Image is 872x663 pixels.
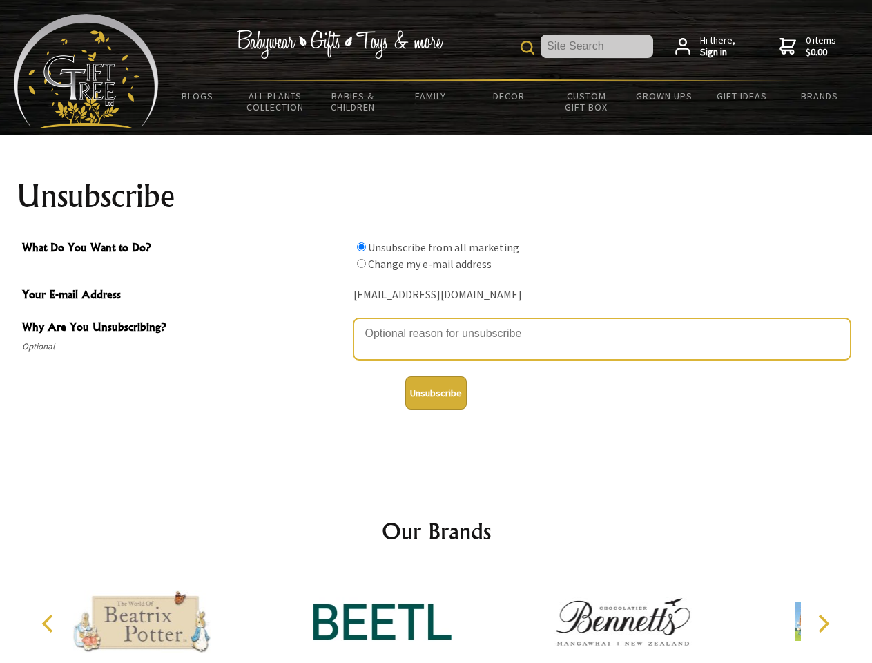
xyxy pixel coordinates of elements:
[469,81,548,110] a: Decor
[368,257,492,271] label: Change my e-mail address
[353,285,851,306] div: [EMAIL_ADDRESS][DOMAIN_NAME]
[700,46,735,59] strong: Sign in
[22,338,347,355] span: Optional
[236,30,443,59] img: Babywear - Gifts - Toys & more
[675,35,735,59] a: Hi there,Sign in
[314,81,392,122] a: Babies & Children
[357,242,366,251] input: What Do You Want to Do?
[392,81,470,110] a: Family
[368,240,519,254] label: Unsubscribe from all marketing
[808,608,838,639] button: Next
[548,81,626,122] a: Custom Gift Box
[17,180,856,213] h1: Unsubscribe
[781,81,859,110] a: Brands
[353,318,851,360] textarea: Why Are You Unsubscribing?
[700,35,735,59] span: Hi there,
[806,34,836,59] span: 0 items
[159,81,237,110] a: BLOGS
[357,259,366,268] input: What Do You Want to Do?
[779,35,836,59] a: 0 items$0.00
[22,239,347,259] span: What Do You Want to Do?
[541,35,653,58] input: Site Search
[14,14,159,128] img: Babyware - Gifts - Toys and more...
[28,515,845,548] h2: Our Brands
[22,318,347,338] span: Why Are You Unsubscribing?
[237,81,315,122] a: All Plants Collection
[806,46,836,59] strong: $0.00
[35,608,65,639] button: Previous
[703,81,781,110] a: Gift Ideas
[521,41,534,55] img: product search
[625,81,703,110] a: Grown Ups
[22,286,347,306] span: Your E-mail Address
[405,376,467,410] button: Unsubscribe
